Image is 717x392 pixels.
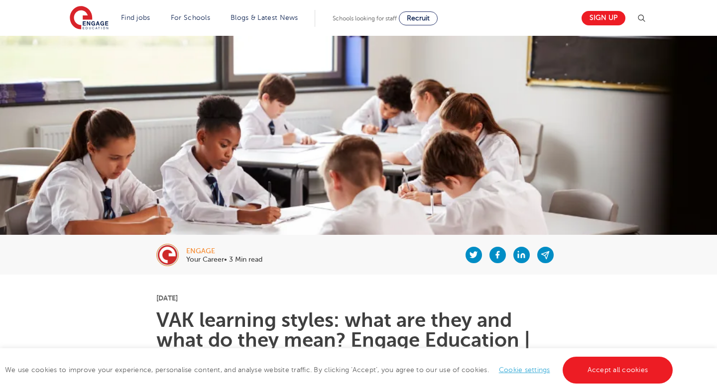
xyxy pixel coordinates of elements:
a: For Schools [171,14,210,21]
a: Accept all cookies [563,357,673,384]
p: [DATE] [156,294,561,301]
a: Blogs & Latest News [231,14,298,21]
span: Recruit [407,14,430,22]
img: Engage Education [70,6,109,31]
span: We use cookies to improve your experience, personalise content, and analyse website traffic. By c... [5,366,675,374]
div: engage [186,248,262,255]
a: Recruit [399,11,438,25]
a: Cookie settings [499,366,550,374]
p: Your Career• 3 Min read [186,256,262,263]
a: Find jobs [121,14,150,21]
h1: VAK learning styles: what are they and what do they mean? Engage Education | [156,310,561,350]
span: Schools looking for staff [333,15,397,22]
a: Sign up [582,11,625,25]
